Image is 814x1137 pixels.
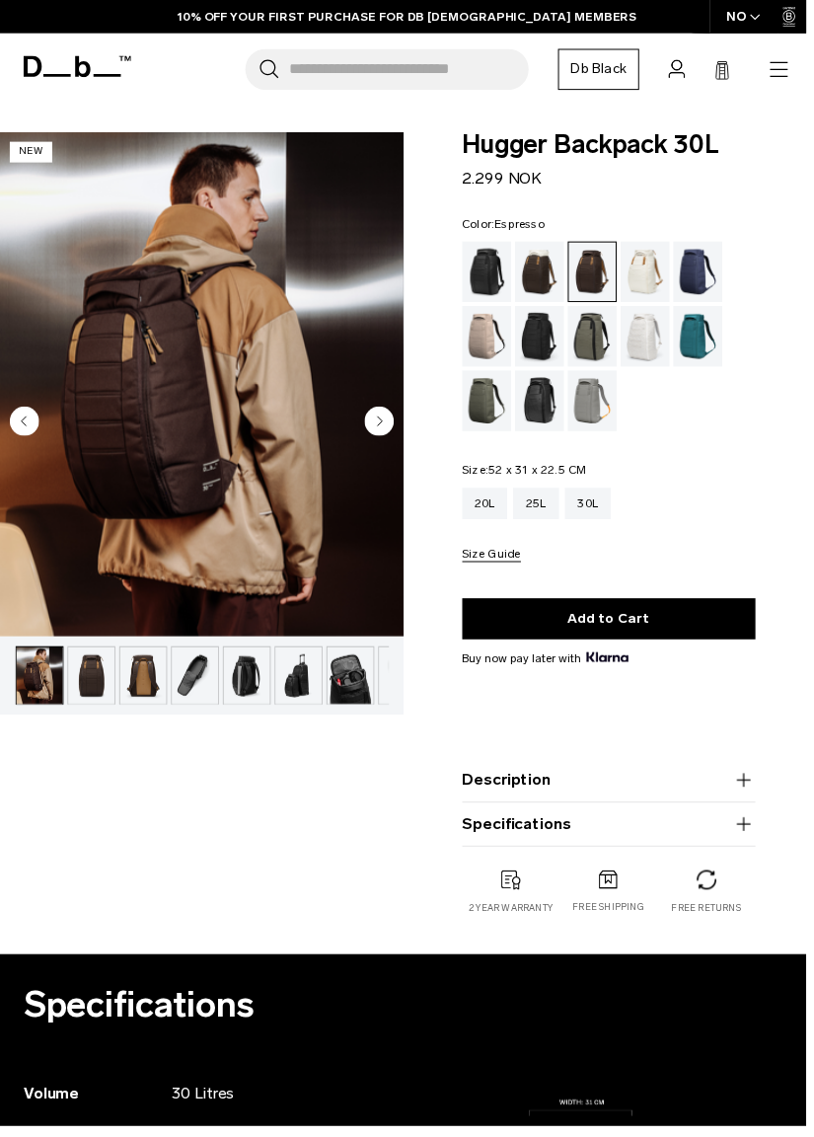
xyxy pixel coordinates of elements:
button: Size Guide [467,553,526,568]
img: Hugger Backpack 30L Espresso [69,653,115,711]
a: Blue Hour [680,244,729,305]
button: Hugger Backpack 30L Espresso [16,652,64,712]
button: Hugger Backpack 30L Espresso [120,652,169,712]
span: Espresso [499,219,550,233]
legend: Size: [467,469,593,481]
legend: Color: [467,220,551,232]
a: 30L [570,493,617,524]
button: Next slide [368,411,398,444]
a: 20L [467,493,513,524]
button: Hugger Backpack 30L Espresso [382,652,430,712]
a: Forest Green [573,309,623,370]
p: New [10,143,52,164]
a: 10% OFF YOUR FIRST PURCHASE FOR DB [DEMOGRAPHIC_DATA] MEMBERS [180,8,643,26]
button: Specifications [467,820,763,844]
a: Sand Grey [573,374,623,435]
a: Reflective Black [520,374,569,435]
a: Fogbow Beige [467,309,516,370]
p: Free returns [678,910,748,924]
button: Add to Cart [467,604,763,645]
img: Hugger Backpack 30L Espresso [331,653,377,711]
span: 2.299 NOK [467,171,548,189]
a: Charcoal Grey [520,309,569,370]
img: Hugger Backpack 30L Espresso [226,653,272,711]
p: Free shipping [578,909,650,923]
img: Hugger Backpack 30L Espresso [278,653,325,711]
img: {"height" => 20, "alt" => "Klarna"} [592,658,634,668]
p: 2 year warranty [474,910,558,924]
a: 25L [518,493,564,524]
img: Hugger Backpack 30L Espresso [174,653,220,711]
button: Hugger Backpack 30L Espresso [68,652,116,712]
a: Moss Green [467,374,516,435]
p: 30 Litres [174,1093,384,1116]
img: Hugger Backpack 30L Espresso [121,653,168,711]
a: Oatmilk [627,244,676,305]
a: Db Black [563,49,645,91]
a: Cappuccino [520,244,569,305]
a: Espresso [573,244,623,305]
a: Black Out [467,244,516,305]
span: Buy now pay later with [467,655,634,673]
img: Hugger Backpack 30L Espresso [17,653,63,711]
img: Hugger Backpack 30L Espresso [383,653,429,711]
button: Description [467,776,763,799]
button: Hugger Backpack 30L Espresso [277,652,326,712]
a: Midnight Teal [680,309,729,370]
button: Hugger Backpack 30L Espresso [225,652,273,712]
a: Clean Slate [627,309,676,370]
button: Hugger Backpack 30L Espresso [330,652,378,712]
span: Hugger Backpack 30L [467,133,763,159]
button: Hugger Backpack 30L Espresso [173,652,221,712]
h2: Specifications [24,995,384,1034]
button: Previous slide [10,411,39,444]
span: 52 x 31 x 22.5 CM [493,468,592,482]
h3: Volume [24,1093,174,1116]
